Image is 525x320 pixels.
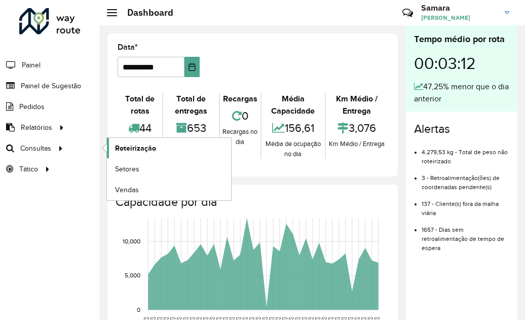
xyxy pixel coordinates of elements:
div: Recargas [222,93,258,105]
span: Painel de Sugestão [21,81,81,91]
div: 0 [222,105,258,127]
span: Roteirização [115,143,156,154]
div: 653 [166,117,216,139]
div: Recargas no dia [222,127,258,147]
div: Km Médio / Entrega [328,139,385,149]
h3: Samara [421,3,497,13]
text: 0 [137,306,140,313]
h4: Capacidade por dia [116,195,388,209]
div: Média Capacidade [264,93,322,117]
div: Total de rotas [120,93,160,117]
div: 47,25% menor que o dia anterior [414,81,509,105]
div: 3,076 [328,117,385,139]
div: 44 [120,117,160,139]
div: 156,61 [264,117,322,139]
a: Setores [107,159,231,179]
label: Data [118,41,138,53]
li: 1657 - Dias sem retroalimentação de tempo de espera [422,218,509,253]
span: Pedidos [19,101,45,112]
span: Tático [19,164,38,174]
span: Vendas [115,185,139,195]
div: Média de ocupação no dia [264,139,322,159]
li: 4.279,53 kg - Total de peso não roteirizado [422,140,509,166]
button: Choose Date [184,57,200,77]
h4: Alertas [414,122,509,136]
span: Relatórios [21,122,52,133]
h2: Dashboard [117,7,173,18]
span: Setores [115,164,139,174]
span: Consultas [20,143,51,154]
div: 00:03:12 [414,46,509,81]
li: 137 - Cliente(s) fora da malha viária [422,192,509,218]
span: [PERSON_NAME] [421,13,497,22]
text: 5,000 [125,272,140,279]
div: Km Médio / Entrega [328,93,385,117]
a: Contato Rápido [397,2,419,24]
div: Tempo médio por rota [414,32,509,46]
a: Vendas [107,180,231,200]
text: 10,000 [123,238,140,244]
a: Roteirização [107,138,231,158]
div: Total de entregas [166,93,216,117]
span: Painel [22,60,41,70]
li: 3 - Retroalimentação(ões) de coordenadas pendente(s) [422,166,509,192]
